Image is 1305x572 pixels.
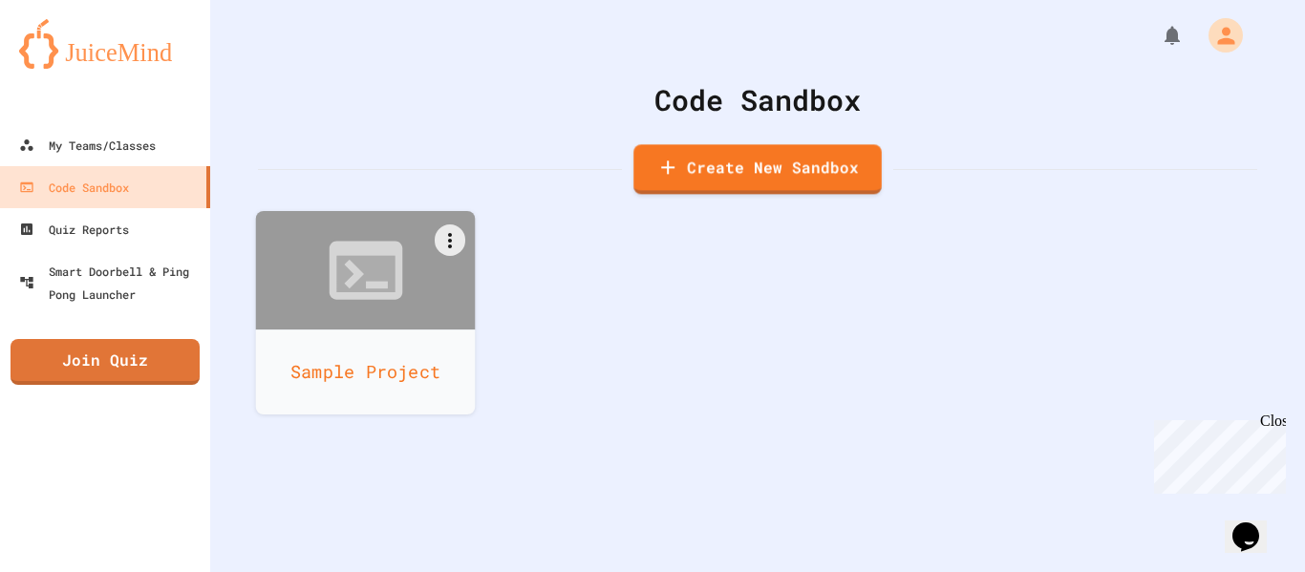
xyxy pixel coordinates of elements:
[258,78,1257,121] div: Code Sandbox
[1125,19,1188,52] div: My Notifications
[633,144,882,194] a: Create New Sandbox
[19,19,191,69] img: logo-orange.svg
[11,339,200,385] a: Join Quiz
[1146,413,1286,494] iframe: chat widget
[1188,13,1248,57] div: My Account
[19,176,129,199] div: Code Sandbox
[19,218,129,241] div: Quiz Reports
[8,8,132,121] div: Chat with us now!Close
[256,211,476,414] a: Sample Project
[256,329,476,414] div: Sample Project
[1225,496,1286,553] iframe: chat widget
[19,134,156,157] div: My Teams/Classes
[19,260,203,306] div: Smart Doorbell & Ping Pong Launcher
